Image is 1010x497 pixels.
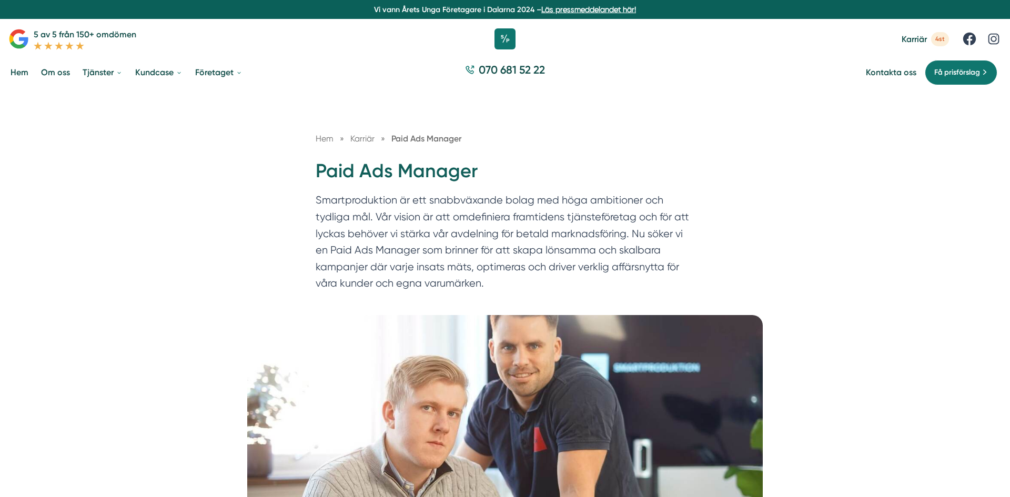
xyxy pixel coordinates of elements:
[80,59,125,86] a: Tjänster
[133,59,185,86] a: Kundcase
[340,132,344,145] span: »
[316,132,694,145] nav: Breadcrumb
[39,59,72,86] a: Om oss
[391,134,461,144] a: Paid Ads Manager
[381,132,385,145] span: »
[350,134,377,144] a: Karriär
[34,28,136,41] p: 5 av 5 från 150+ omdömen
[902,32,949,46] a: Karriär 4st
[461,62,549,83] a: 070 681 52 22
[4,4,1006,15] p: Vi vann Årets Unga Företagare i Dalarna 2024 –
[8,59,31,86] a: Hem
[193,59,245,86] a: Företaget
[934,67,980,78] span: Få prisförslag
[925,60,997,85] a: Få prisförslag
[316,134,334,144] a: Hem
[931,32,949,46] span: 4st
[902,34,927,44] span: Karriär
[350,134,375,144] span: Karriär
[316,192,694,297] p: Smartproduktion är ett snabbväxande bolag med höga ambitioner och tydliga mål. Vår vision är att ...
[866,67,916,77] a: Kontakta oss
[316,158,694,192] h1: Paid Ads Manager
[541,5,636,14] a: Läs pressmeddelandet här!
[479,62,545,77] span: 070 681 52 22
